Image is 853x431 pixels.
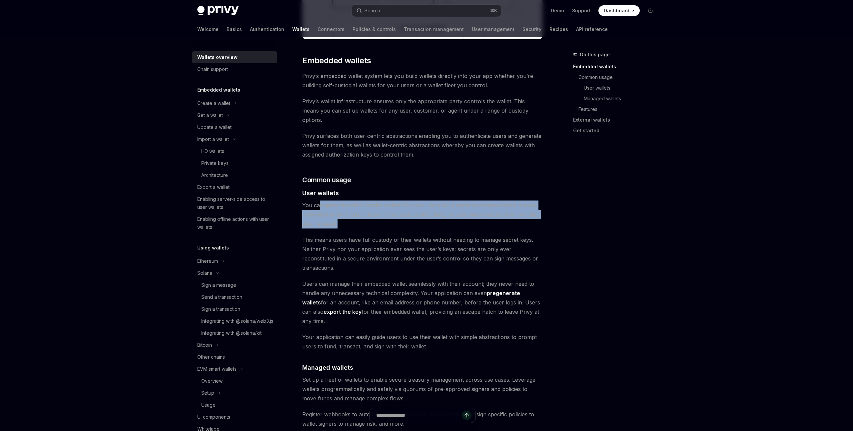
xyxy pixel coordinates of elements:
a: Connectors [318,21,345,37]
div: Get a wallet [197,111,223,119]
div: EVM smart wallets [197,365,237,373]
a: User wallets [584,83,661,93]
a: Support [572,7,590,14]
div: Other chains [197,353,225,361]
div: Search... [365,7,383,15]
div: Enabling offline actions with user wallets [197,215,273,231]
h5: Embedded wallets [197,86,240,94]
a: Welcome [197,21,219,37]
span: Dashboard [604,7,629,14]
a: Transaction management [404,21,464,37]
div: Integrating with @solana/kit [201,329,262,337]
span: Managed wallets [302,363,353,372]
a: Embedded wallets [573,61,661,72]
span: This means users have full custody of their wallets without needing to manage secret keys. Neithe... [302,235,542,272]
a: External wallets [573,115,661,125]
div: Wallets overview [197,53,238,61]
a: Architecture [192,169,277,181]
span: Users can manage their embedded wallet seamlessly with their account; they never need to handle a... [302,279,542,326]
div: Integrating with @solana/web3.js [201,317,273,325]
div: Send a transaction [201,293,242,301]
a: Enabling server-side access to user wallets [192,193,277,213]
a: HD wallets [192,145,277,157]
span: Privy surfaces both user-centric abstractions enabling you to authenticate users and generate wal... [302,131,542,159]
a: Wallets overview [192,51,277,63]
a: Integrating with @solana/kit [192,327,277,339]
div: Solana [197,269,212,277]
a: Export a wallet [192,181,277,193]
a: Enabling offline actions with user wallets [192,213,277,233]
span: Embedded wallets [302,55,371,66]
div: Sign a transaction [201,305,240,313]
div: Chain support [197,65,228,73]
span: ⌘ K [490,8,497,13]
div: Usage [201,401,216,409]
a: Private keys [192,157,277,169]
div: Setup [201,389,214,397]
div: Private keys [201,159,229,167]
div: UI components [197,413,230,421]
div: Overview [201,377,223,385]
a: export the key [324,308,362,315]
button: Toggle dark mode [645,5,656,16]
a: Demo [551,7,564,14]
div: Enabling server-side access to user wallets [197,195,273,211]
a: Features [578,104,661,115]
a: Common usage [578,72,661,83]
span: User wallets [302,189,339,198]
a: Chain support [192,63,277,75]
div: HD wallets [201,147,224,155]
a: Get started [573,125,661,136]
a: User management [472,21,514,37]
a: API reference [576,21,608,37]
a: Basics [227,21,242,37]
a: Sign a transaction [192,303,277,315]
span: Privy’s wallet infrastructure ensures only the appropriate party controls the wallet. This means ... [302,97,542,125]
h5: Using wallets [197,244,229,252]
span: You can generate self-custodial wallets for your users for a wallet experience that is directly e... [302,201,542,228]
div: Bitcoin [197,341,212,349]
div: Ethereum [197,257,218,265]
button: Send message [462,411,471,420]
a: Wallets [292,21,310,37]
a: Security [522,21,541,37]
div: Export a wallet [197,183,230,191]
a: Policies & controls [353,21,396,37]
a: Overview [192,375,277,387]
div: Create a wallet [197,99,230,107]
a: Managed wallets [584,93,661,104]
a: Update a wallet [192,121,277,133]
span: On this page [580,51,610,59]
span: Your application can easily guide users to use their wallet with simple abstractions to prompt us... [302,332,542,351]
button: Search...⌘K [352,5,501,17]
span: Common usage [302,175,351,185]
a: Authentication [250,21,284,37]
a: Other chains [192,351,277,363]
a: Dashboard [598,5,640,16]
a: Usage [192,399,277,411]
div: Sign a message [201,281,236,289]
a: Recipes [549,21,568,37]
div: Import a wallet [197,135,229,143]
span: Set up a fleet of wallets to enable secure treasury management across use cases. Leverage wallets... [302,375,542,403]
img: dark logo [197,6,239,15]
a: Send a transaction [192,291,277,303]
div: Update a wallet [197,123,232,131]
div: Architecture [201,171,228,179]
a: Sign a message [192,279,277,291]
a: Integrating with @solana/web3.js [192,315,277,327]
span: Privy’s embedded wallet system lets you build wallets directly into your app whether you’re build... [302,71,542,90]
a: UI components [192,411,277,423]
